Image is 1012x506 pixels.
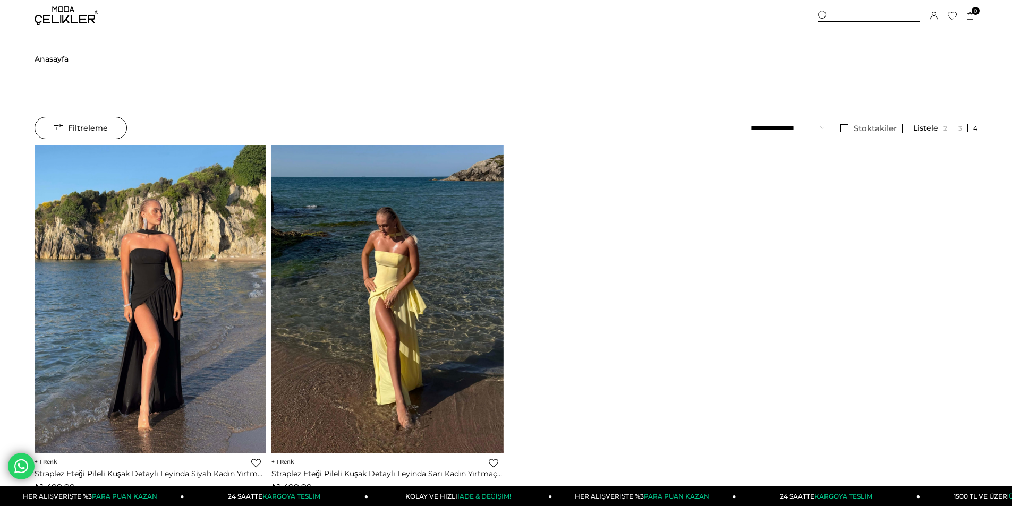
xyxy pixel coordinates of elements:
span: ₺1.499,99 [271,482,312,493]
a: KOLAY VE HIZLIİADE & DEĞİŞİM! [368,486,552,506]
a: 24 SAATTEKARGOYA TESLİM [736,486,920,506]
span: İADE & DEĞİŞİM! [457,492,511,500]
span: Filtreleme [54,117,108,139]
span: 1 [35,458,57,465]
a: 24 SAATTEKARGOYA TESLİM [184,486,368,506]
img: Straplez Eteği Pileli Kuşak Detaylı Leyinda Siyah Kadın Yırtmaçlı Elbise 25Y436 [35,144,266,453]
a: HER ALIŞVERİŞTE %3PARA PUAN KAZAN [552,486,736,506]
img: Straplez Eteği Pileli Kuşak Detaylı Leyinda Sarı Kadın Yırtmaçlı Elbise 25Y436 [271,144,503,453]
span: ₺1.499,99 [35,482,75,493]
a: 0 [966,12,974,20]
li: > [35,32,69,86]
img: logo [35,6,98,25]
a: Favorilere Ekle [489,458,498,468]
span: 0 [972,7,980,15]
a: Straplez Eteği Pileli Kuşak Detaylı Leyinda Siyah Kadın Yırtmaçlı Elbise 25Y436 [35,469,266,478]
span: PARA PUAN KAZAN [644,492,709,500]
a: Anasayfa [35,32,69,86]
span: 1 [271,458,294,465]
span: KARGOYA TESLİM [814,492,872,500]
a: Favorilere Ekle [251,458,261,468]
span: Stoktakiler [854,123,897,133]
a: Stoktakiler [835,124,903,133]
a: Straplez Eteği Pileli Kuşak Detaylı Leyinda Sarı Kadın Yırtmaçlı Elbise 25Y436 [271,469,503,478]
span: PARA PUAN KAZAN [92,492,157,500]
span: KARGOYA TESLİM [262,492,320,500]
